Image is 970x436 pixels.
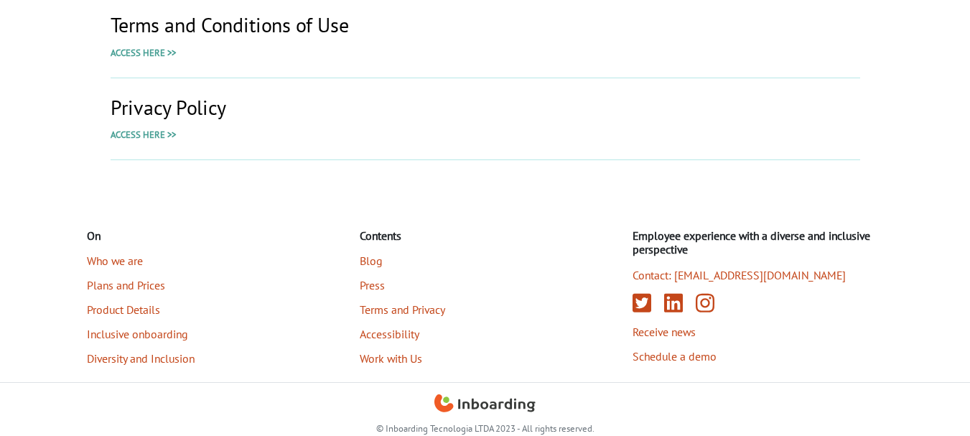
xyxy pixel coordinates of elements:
[87,351,195,366] font: Diversity and Inclusion
[111,13,860,59] a: Terms and Conditions of Use Access here >>
[360,327,419,341] font: Accessibility
[360,297,543,322] a: Terms and Privacy
[633,325,696,339] font: Receive news
[111,47,176,59] font: Access here >>
[360,322,543,346] a: Accessibility
[111,129,176,141] font: Access here >>
[633,228,870,256] font: Employee experience with a diverse and inclusive perspective
[633,344,884,368] a: Schedule a demo
[633,268,846,282] font: Contact: [EMAIL_ADDRESS][DOMAIN_NAME]
[633,263,884,287] a: Contact: [EMAIL_ADDRESS][DOMAIN_NAME]
[87,249,270,273] a: Who we are
[434,394,536,416] img: Inboarding
[633,286,657,321] a: Twitter
[434,394,536,416] a: Inboarding Home Page
[87,297,270,322] a: Product Details
[111,94,226,121] font: Privacy Policy
[87,254,143,268] font: Who we are
[360,278,385,292] font: Press
[696,286,714,321] a: Instagram
[87,327,188,341] font: Inclusive onboarding
[87,228,101,243] font: On
[87,322,270,346] a: Inclusive onboarding
[360,351,422,366] font: Work with Us
[87,302,160,317] font: Product Details
[360,273,543,297] a: Press
[111,96,860,142] a: Privacy Policy Access here >>
[360,254,383,268] font: Blog
[360,346,543,371] a: Work with Us
[360,249,543,273] a: Blog
[360,228,401,243] font: Contents
[633,320,884,344] a: Receive news
[87,273,270,297] a: Plans and Prices
[376,422,594,435] font: © Inboarding Tecnologia LTDA 2023 - All rights reserved.
[111,11,349,38] font: Terms and Conditions of Use
[664,286,689,321] a: LinkedIn
[633,349,717,363] font: Schedule a demo
[87,278,165,292] font: Plans and Prices
[360,302,445,317] font: Terms and Privacy
[87,346,270,371] a: Diversity and Inclusion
